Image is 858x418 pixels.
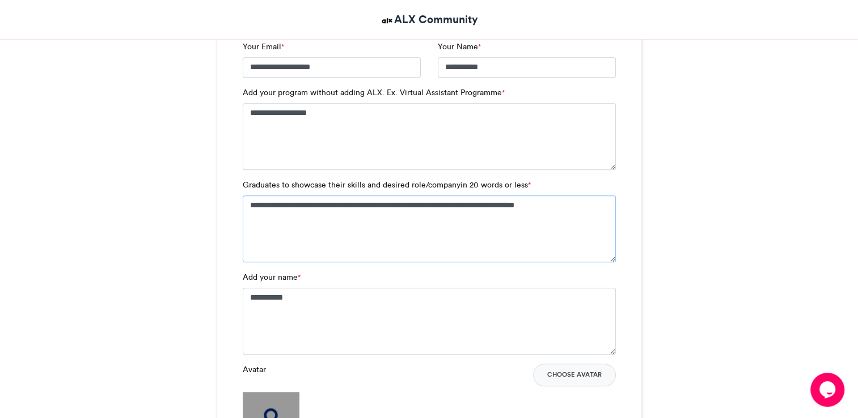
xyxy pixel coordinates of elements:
label: Your Name [438,41,481,53]
a: ALX Community [380,11,478,28]
button: Choose Avatar [533,364,616,386]
label: Your Email [243,41,284,53]
img: ALX Community [380,14,394,28]
label: Graduates to showcase their skills and desired role/companyin 20 words or less [243,179,531,191]
label: Add your name [243,271,301,283]
label: Avatar [243,364,266,376]
label: Add your program without adding ALX. Ex. Virtual Assistant Programme [243,87,505,99]
iframe: chat widget [810,373,847,407]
